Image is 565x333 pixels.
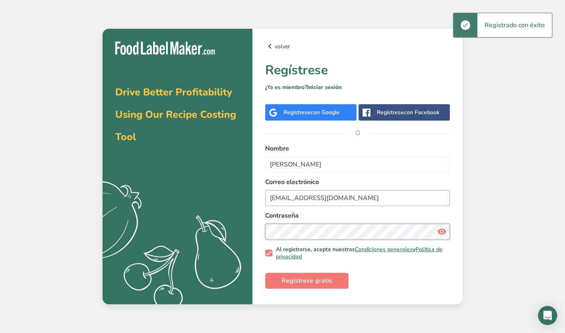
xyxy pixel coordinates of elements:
[265,157,450,172] input: John Doe
[265,177,450,187] label: Correo electrónico
[265,42,450,51] a: volver
[283,108,340,117] div: Regístrese
[265,273,348,289] button: Regístrese gratis
[265,144,450,153] label: Nombre
[115,85,236,144] span: Drive Better Profitability Using Our Recipe Costing Tool
[276,246,442,260] a: Política de privacidad
[307,83,342,91] a: Iniciar sesión
[404,109,439,116] span: con Facebook
[272,246,447,260] span: Al registrarse, acepta nuestras y
[538,306,557,325] div: Open Intercom Messenger
[115,42,215,55] img: Food Label Maker
[265,211,450,220] label: Contraseña
[477,13,552,37] div: Registrado con éxito
[265,83,450,91] p: ¿Ya es miembro?
[311,109,340,116] span: con Google
[282,276,332,285] span: Regístrese gratis
[355,246,413,253] a: Condiciones generales
[265,61,450,80] h1: Regístrese
[346,121,370,145] span: O
[377,108,439,117] div: Regístrese
[265,190,450,206] input: email@example.com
